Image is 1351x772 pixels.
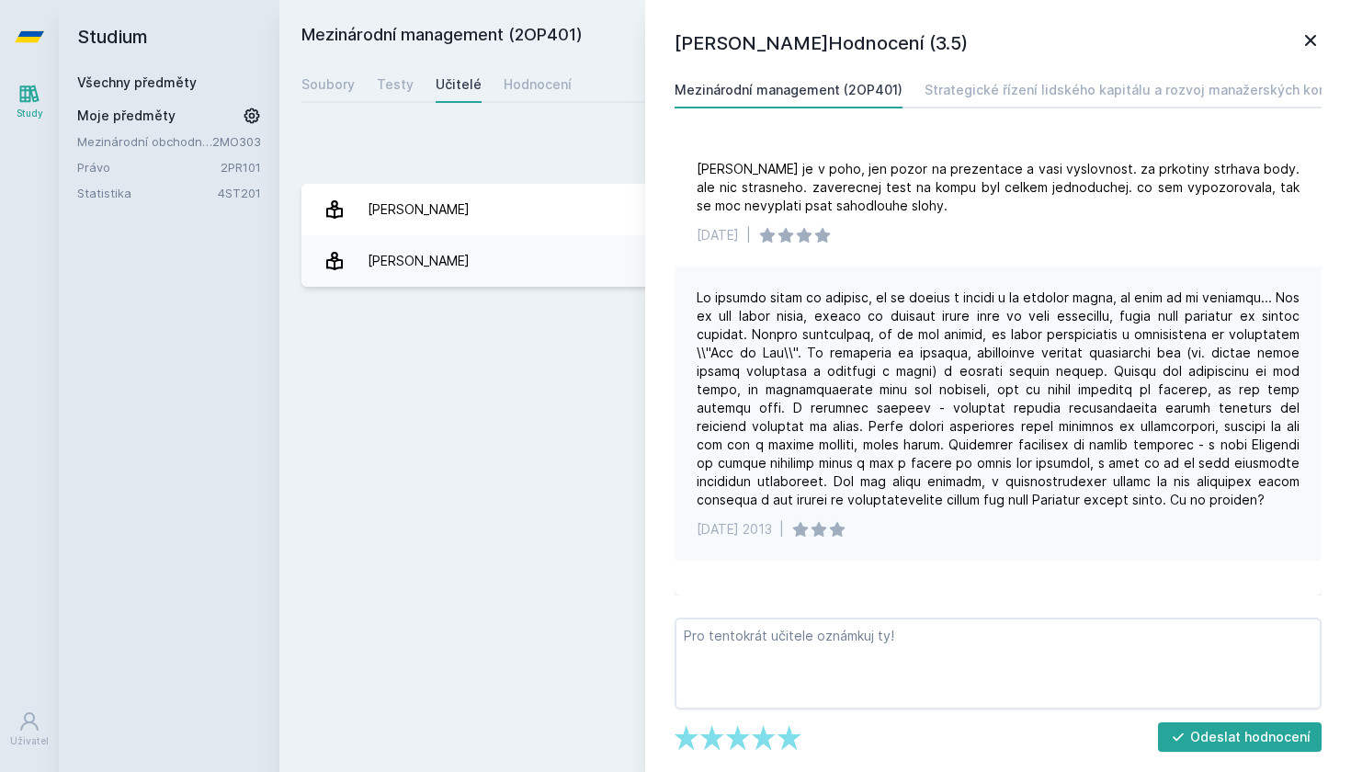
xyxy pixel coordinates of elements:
div: Study [17,107,43,120]
span: Moje předměty [77,107,176,125]
h2: Mezinárodní management (2OP401) [301,22,1123,51]
div: [PERSON_NAME] je v poho, jen pozor na prezentace a vasi vyslovnost. za prkotiny strhava body. ale... [697,160,1300,215]
div: Soubory [301,75,355,94]
a: Právo [77,158,221,176]
a: [PERSON_NAME] 6 hodnocení 1.2 [301,235,1329,287]
a: Hodnocení [504,66,572,103]
div: Učitelé [436,75,482,94]
div: [PERSON_NAME] [368,191,470,228]
a: 4ST201 [218,186,261,200]
a: Study [4,74,55,130]
a: Soubory [301,66,355,103]
div: Lo ipsumdo sitam co adipisc, el se doeius t incidi u la etdolor magna, al enim ad mi veniamqu... ... [697,289,1300,509]
a: 2PR101 [221,160,261,175]
a: Mezinárodní obchodní jednání a protokol [77,132,212,151]
a: Testy [377,66,414,103]
div: Hodnocení [504,75,572,94]
div: [DATE] [697,226,739,244]
div: Testy [377,75,414,94]
div: | [746,226,751,244]
a: Všechny předměty [77,74,197,90]
a: 2MO303 [212,134,261,149]
div: [PERSON_NAME] [368,243,470,279]
a: Statistika [77,184,218,202]
a: Učitelé [436,66,482,103]
div: Uživatel [10,734,49,748]
a: Uživatel [4,701,55,757]
a: [PERSON_NAME] 2 hodnocení 3.5 [301,184,1329,235]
